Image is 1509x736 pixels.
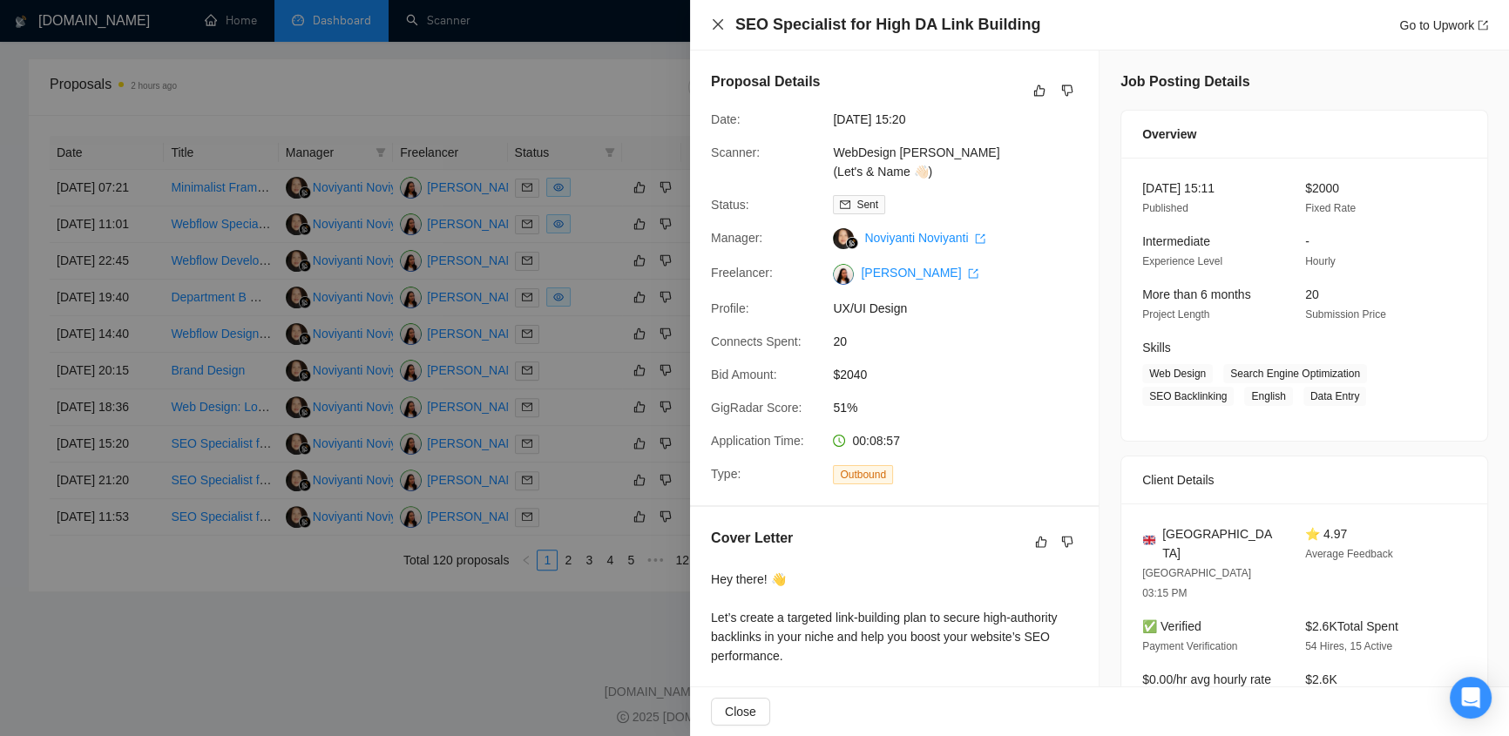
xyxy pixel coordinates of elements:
button: Close [711,698,770,726]
span: Freelancer: [711,266,773,280]
span: Date: [711,112,740,126]
button: Close [711,17,725,32]
span: English [1244,387,1292,406]
span: Fixed Rate [1305,202,1356,214]
span: Published [1142,202,1188,214]
span: Application Time: [711,434,804,448]
span: ✅ Verified [1142,619,1201,633]
span: ⭐ 4.97 [1305,527,1347,541]
span: Connects Spent: [711,334,802,348]
a: Go to Upworkexport [1399,18,1488,32]
span: clock-circle [833,435,845,447]
span: [DATE] 15:20 [833,110,1094,129]
span: close [711,17,725,31]
span: - [1305,234,1309,248]
span: Experience Level [1142,255,1222,267]
span: Submission Price [1305,308,1386,321]
span: dislike [1061,84,1073,98]
span: 00:08:57 [852,434,900,448]
span: UX/UI Design [833,299,1094,318]
img: 🇬🇧 [1143,534,1155,546]
span: export [1478,20,1488,30]
span: $2000 [1305,181,1339,195]
span: [GEOGRAPHIC_DATA] [1162,524,1277,563]
span: $2.6K [1305,672,1337,686]
span: GigRadar Score: [711,401,802,415]
span: Intermediate [1142,234,1210,248]
span: 20 [833,332,1094,351]
a: Noviyanti Noviyanti export [864,231,985,245]
span: Skills [1142,341,1171,354]
span: Status: [711,198,749,212]
span: Data Entry [1303,387,1367,406]
span: [DATE] 15:11 [1142,181,1215,195]
span: Profile: [711,301,749,315]
span: Overview [1142,125,1196,144]
span: export [975,233,985,244]
span: like [1035,535,1047,549]
h5: Cover Letter [711,528,793,549]
span: Outbound [833,465,893,484]
span: 51% [833,398,1094,417]
span: [GEOGRAPHIC_DATA] 03:15 PM [1142,567,1251,599]
span: 20 [1305,287,1319,301]
span: Bid Amount: [711,368,777,382]
span: 54 Hires, 15 Active [1305,640,1392,652]
span: Type: [711,467,741,481]
span: export [968,268,978,279]
img: gigradar-bm.png [846,237,858,249]
div: Open Intercom Messenger [1450,677,1492,719]
span: Web Design [1142,364,1213,383]
span: Scanner: [711,145,760,159]
span: Average Feedback [1305,548,1393,560]
span: Hourly [1305,255,1336,267]
span: $2040 [833,365,1094,384]
a: [PERSON_NAME] export [861,266,978,280]
span: Close [725,702,756,721]
span: Payment Verification [1142,640,1237,652]
button: dislike [1057,80,1078,101]
span: More than 6 months [1142,287,1251,301]
span: $2.6K Total Spent [1305,619,1398,633]
span: dislike [1061,535,1073,549]
button: dislike [1057,531,1078,552]
span: Project Length [1142,308,1209,321]
span: SEO Backlinking [1142,387,1234,406]
span: mail [840,199,850,210]
span: Search Engine Optimization [1223,364,1367,383]
h5: Job Posting Details [1120,71,1249,92]
button: like [1029,80,1050,101]
h5: Proposal Details [711,71,820,92]
button: like [1031,531,1052,552]
h4: SEO Specialist for High DA Link Building [735,14,1040,36]
div: Client Details [1142,456,1466,503]
span: $0.00/hr avg hourly rate paid [1142,672,1271,706]
span: like [1033,84,1045,98]
a: WebDesign [PERSON_NAME] (Let's & Name 👋🏻) [833,145,999,179]
span: Sent [856,199,878,211]
span: Manager: [711,231,762,245]
img: c1E3OIJ_QazEI-FHhnL56HKm2o297MX1nGAwquIvHxLNpLDdNZ4XX36Fs4Zf1YPQ0X [833,264,854,285]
